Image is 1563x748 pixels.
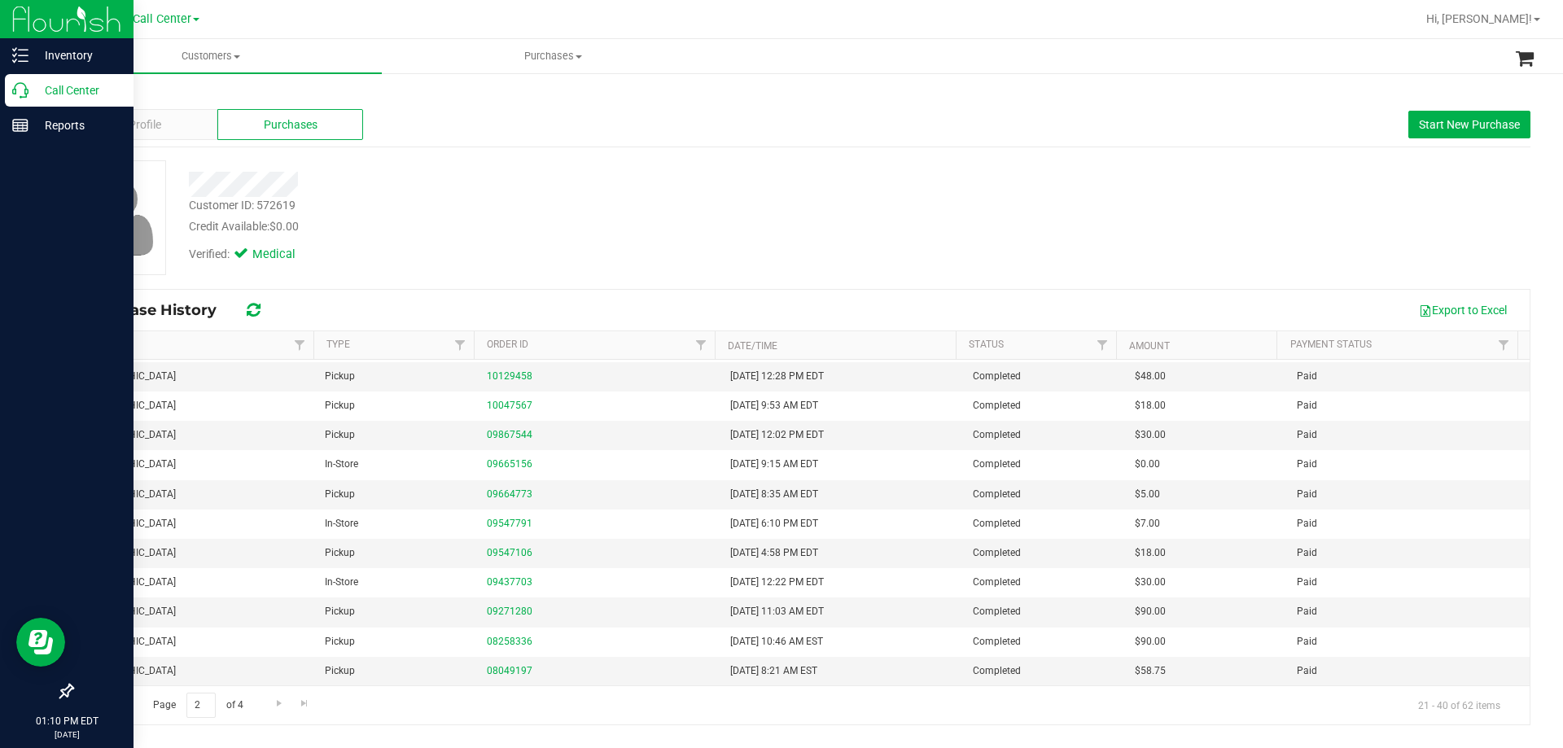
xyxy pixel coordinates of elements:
[1297,487,1317,502] span: Paid
[969,339,1004,350] a: Status
[39,39,382,73] a: Customers
[973,575,1021,590] span: Completed
[973,457,1021,472] span: Completed
[12,47,28,63] inline-svg: Inventory
[1135,604,1166,619] span: $90.00
[1297,663,1317,679] span: Paid
[730,575,824,590] span: [DATE] 12:22 PM EDT
[28,81,126,100] p: Call Center
[730,427,824,443] span: [DATE] 12:02 PM EDT
[325,398,355,413] span: Pickup
[487,429,532,440] a: 09867544
[487,576,532,588] a: 09437703
[28,116,126,135] p: Reports
[1135,634,1166,650] span: $90.00
[730,516,818,531] span: [DATE] 6:10 PM EDT
[1135,487,1160,502] span: $5.00
[7,728,126,741] p: [DATE]
[325,575,358,590] span: In-Store
[186,693,216,718] input: 2
[730,545,818,561] span: [DATE] 4:58 PM EDT
[7,714,126,728] p: 01:10 PM EDT
[730,457,818,472] span: [DATE] 9:15 AM EDT
[1297,604,1317,619] span: Paid
[973,604,1021,619] span: Completed
[325,604,355,619] span: Pickup
[730,604,824,619] span: [DATE] 11:03 AM EDT
[973,398,1021,413] span: Completed
[487,636,532,647] a: 08258336
[1135,516,1160,531] span: $7.00
[129,116,161,133] span: Profile
[326,339,350,350] a: Type
[189,197,296,214] div: Customer ID: 572619
[487,458,532,470] a: 09665156
[383,49,724,63] span: Purchases
[1408,111,1530,138] button: Start New Purchase
[1405,693,1513,717] span: 21 - 40 of 62 items
[1419,118,1520,131] span: Start New Purchase
[325,545,355,561] span: Pickup
[730,634,823,650] span: [DATE] 10:46 AM EST
[12,117,28,133] inline-svg: Reports
[85,301,233,319] span: Purchase History
[487,339,528,350] a: Order ID
[1129,340,1170,352] a: Amount
[1135,545,1166,561] span: $18.00
[133,12,191,26] span: Call Center
[1297,457,1317,472] span: Paid
[973,487,1021,502] span: Completed
[447,331,474,359] a: Filter
[264,116,317,133] span: Purchases
[267,693,291,715] a: Go to the next page
[1089,331,1116,359] a: Filter
[1135,427,1166,443] span: $30.00
[293,693,317,715] a: Go to the last page
[487,400,532,411] a: 10047567
[973,634,1021,650] span: Completed
[325,487,355,502] span: Pickup
[973,516,1021,531] span: Completed
[287,331,313,359] a: Filter
[39,49,382,63] span: Customers
[1297,634,1317,650] span: Paid
[325,516,358,531] span: In-Store
[487,547,532,558] a: 09547106
[12,82,28,98] inline-svg: Call Center
[139,693,256,718] span: Page of 4
[1297,516,1317,531] span: Paid
[189,246,317,264] div: Verified:
[1297,369,1317,384] span: Paid
[28,46,126,65] p: Inventory
[189,218,906,235] div: Credit Available:
[325,457,358,472] span: In-Store
[325,369,355,384] span: Pickup
[487,665,532,676] a: 08049197
[730,487,818,502] span: [DATE] 8:35 AM EDT
[1297,398,1317,413] span: Paid
[688,331,715,359] a: Filter
[1290,339,1372,350] a: Payment Status
[1135,398,1166,413] span: $18.00
[487,488,532,500] a: 09664773
[973,427,1021,443] span: Completed
[16,618,65,667] iframe: Resource center
[252,246,317,264] span: Medical
[730,398,818,413] span: [DATE] 9:53 AM EDT
[1408,296,1517,324] button: Export to Excel
[325,634,355,650] span: Pickup
[973,545,1021,561] span: Completed
[1426,12,1532,25] span: Hi, [PERSON_NAME]!
[1297,545,1317,561] span: Paid
[728,340,777,352] a: Date/Time
[973,369,1021,384] span: Completed
[325,663,355,679] span: Pickup
[1135,457,1160,472] span: $0.00
[730,663,817,679] span: [DATE] 8:21 AM EST
[1297,575,1317,590] span: Paid
[1297,427,1317,443] span: Paid
[382,39,725,73] a: Purchases
[269,220,299,233] span: $0.00
[487,606,532,617] a: 09271280
[487,370,532,382] a: 10129458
